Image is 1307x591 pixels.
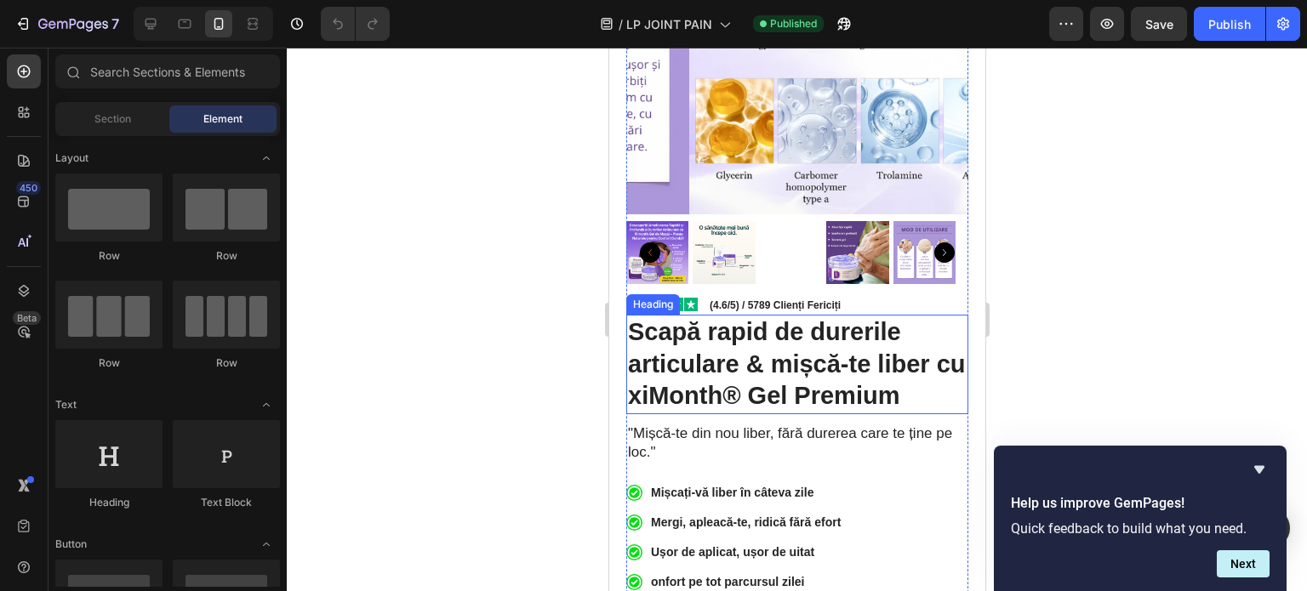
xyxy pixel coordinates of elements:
p: 7 [111,14,119,34]
span: Published [770,16,817,31]
span: Section [94,111,131,127]
span: Toggle open [253,391,280,418]
div: Undo/Redo [321,7,390,41]
div: Publish [1208,15,1251,33]
p: Quick feedback to build what you need. [1011,520,1270,537]
span: Layout [55,151,88,166]
input: Search Sections & Elements [55,54,280,88]
span: LP JOINT PAIN [626,15,712,33]
iframe: Design area [609,48,985,591]
span: Toggle open [253,145,280,172]
span: Element [203,111,243,127]
button: 7 [7,7,127,41]
button: Hide survey [1249,459,1270,480]
span: Text [55,397,77,412]
button: Publish [1194,7,1265,41]
h2: Help us improve GemPages! [1011,493,1270,514]
div: Heading [55,495,163,510]
div: Row [173,355,280,371]
div: Row [55,248,163,264]
div: Text Block [173,495,280,510]
span: Toggle open [253,531,280,558]
div: Row [173,248,280,264]
button: Save [1131,7,1187,41]
div: 450 [16,181,41,195]
div: Row [55,355,163,371]
button: Next question [1217,550,1270,577]
span: Save [1145,17,1173,31]
div: Beta [13,311,41,325]
span: Button [55,537,87,552]
div: Help us improve GemPages! [1011,459,1270,577]
span: / [619,15,623,33]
